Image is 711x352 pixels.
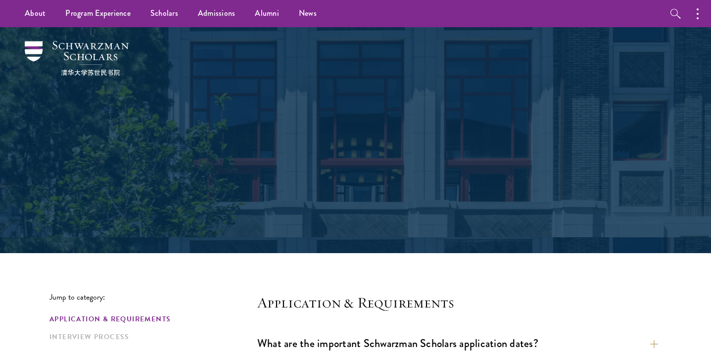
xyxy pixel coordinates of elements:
[25,41,129,76] img: Schwarzman Scholars
[49,332,251,342] a: Interview Process
[49,293,257,302] p: Jump to category:
[257,293,658,312] h4: Application & Requirements
[49,314,251,324] a: Application & Requirements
